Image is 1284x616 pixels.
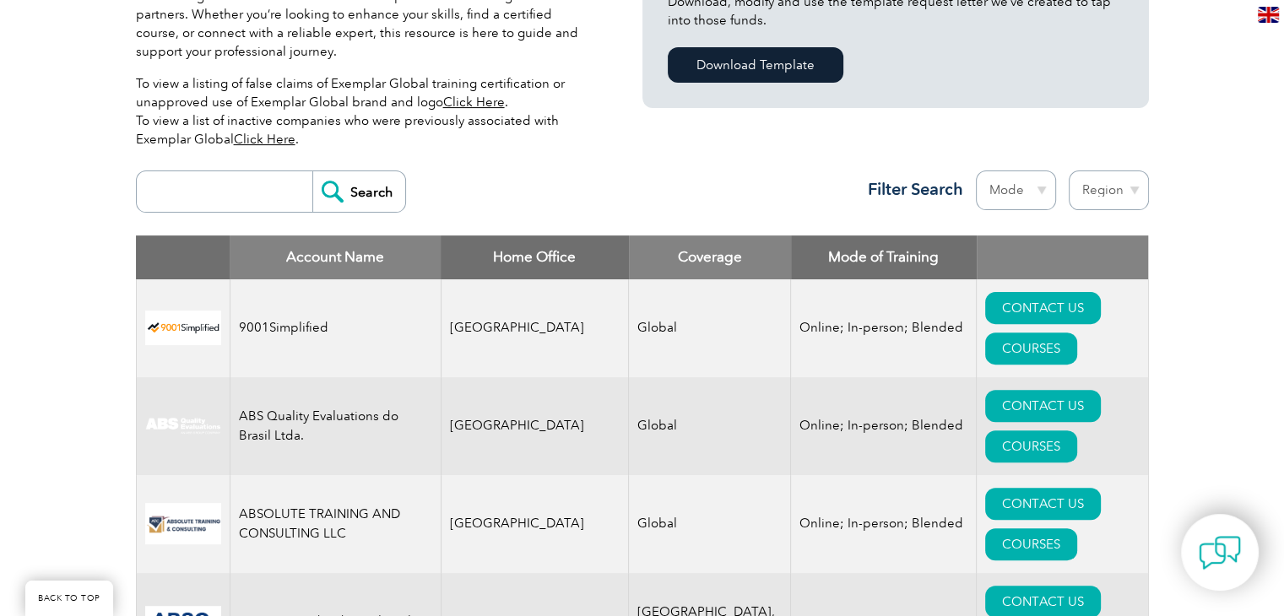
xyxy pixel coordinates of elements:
[441,377,629,475] td: [GEOGRAPHIC_DATA]
[668,47,843,83] a: Download Template
[985,332,1077,365] a: COURSES
[230,475,441,573] td: ABSOLUTE TRAINING AND CONSULTING LLC
[441,279,629,377] td: [GEOGRAPHIC_DATA]
[985,488,1101,520] a: CONTACT US
[145,311,221,345] img: 37c9c059-616f-eb11-a812-002248153038-logo.png
[858,179,963,200] h3: Filter Search
[441,475,629,573] td: [GEOGRAPHIC_DATA]
[443,95,505,110] a: Click Here
[1199,532,1241,574] img: contact-chat.png
[791,279,977,377] td: Online; In-person; Blended
[629,475,791,573] td: Global
[136,74,592,149] p: To view a listing of false claims of Exemplar Global training certification or unapproved use of ...
[230,377,441,475] td: ABS Quality Evaluations do Brasil Ltda.
[985,430,1077,462] a: COURSES
[985,528,1077,560] a: COURSES
[791,235,977,279] th: Mode of Training: activate to sort column ascending
[985,390,1101,422] a: CONTACT US
[1258,7,1279,23] img: en
[25,581,113,616] a: BACK TO TOP
[234,132,295,147] a: Click Here
[629,235,791,279] th: Coverage: activate to sort column ascending
[791,377,977,475] td: Online; In-person; Blended
[441,235,629,279] th: Home Office: activate to sort column ascending
[977,235,1148,279] th: : activate to sort column ascending
[312,171,405,212] input: Search
[985,292,1101,324] a: CONTACT US
[791,475,977,573] td: Online; In-person; Blended
[230,235,441,279] th: Account Name: activate to sort column descending
[145,503,221,544] img: 16e092f6-eadd-ed11-a7c6-00224814fd52-logo.png
[145,417,221,435] img: c92924ac-d9bc-ea11-a814-000d3a79823d-logo.jpg
[230,279,441,377] td: 9001Simplified
[629,279,791,377] td: Global
[629,377,791,475] td: Global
